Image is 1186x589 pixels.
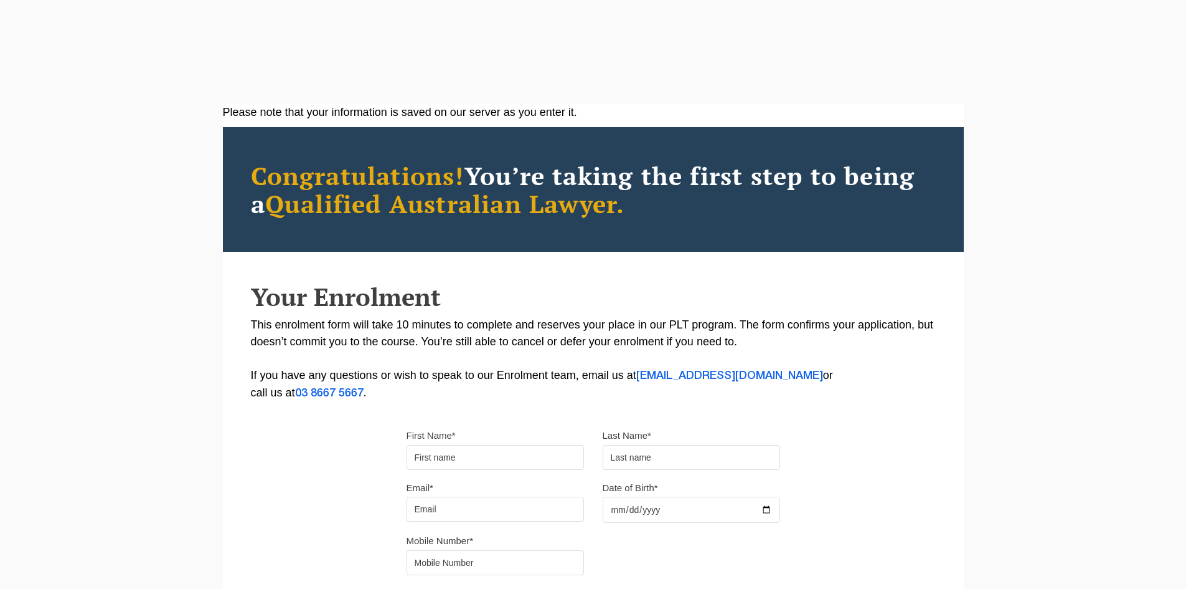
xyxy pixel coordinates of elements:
h2: You’re taking the first step to being a [251,161,936,218]
div: Please note that your information is saved on our server as you enter it. [223,104,964,121]
input: First name [407,445,584,470]
label: Mobile Number* [407,535,474,547]
a: 03 8667 5667 [295,388,364,398]
label: Date of Birth* [603,482,658,494]
input: Email [407,497,584,522]
p: This enrolment form will take 10 minutes to complete and reserves your place in our PLT program. ... [251,317,936,402]
label: First Name* [407,429,456,442]
span: Congratulations! [251,159,464,192]
input: Mobile Number [407,550,584,575]
label: Last Name* [603,429,651,442]
input: Last name [603,445,780,470]
a: [EMAIL_ADDRESS][DOMAIN_NAME] [636,371,823,381]
span: Qualified Australian Lawyer. [265,187,625,220]
label: Email* [407,482,433,494]
h2: Your Enrolment [251,283,936,310]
